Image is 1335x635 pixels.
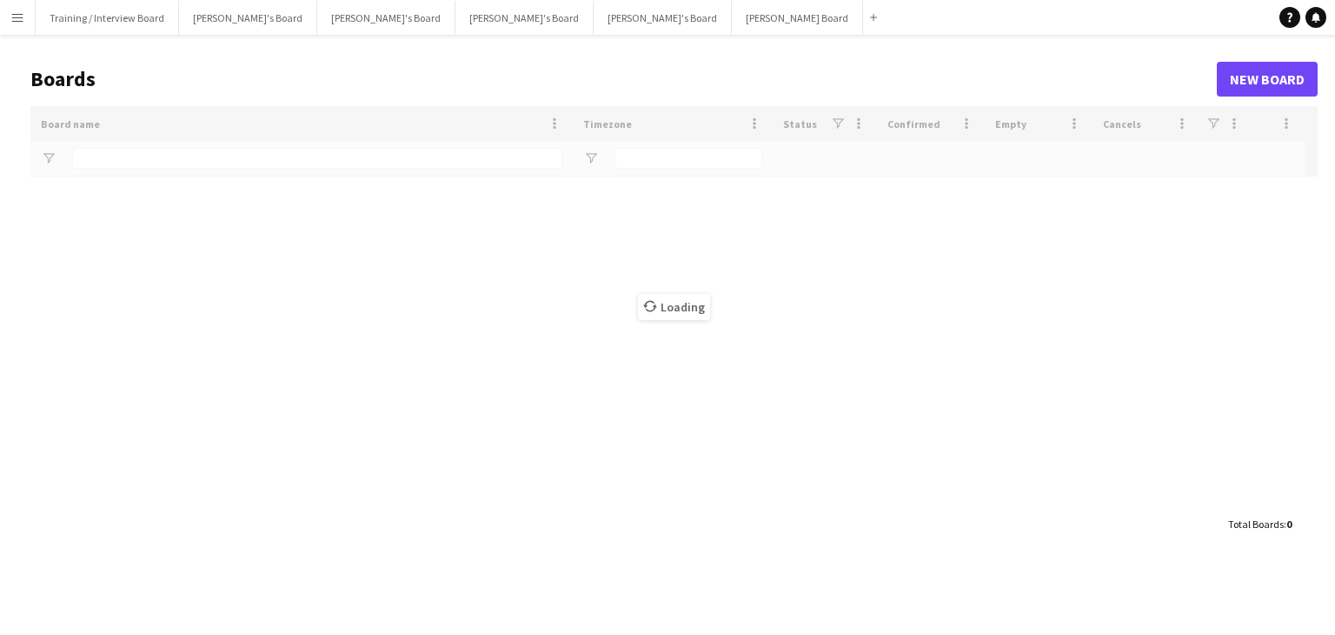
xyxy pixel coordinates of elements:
[1228,518,1284,531] span: Total Boards
[179,1,317,35] button: [PERSON_NAME]'s Board
[455,1,594,35] button: [PERSON_NAME]'s Board
[1228,507,1292,541] div: :
[1217,62,1318,97] a: New Board
[36,1,179,35] button: Training / Interview Board
[638,294,710,320] span: Loading
[317,1,455,35] button: [PERSON_NAME]'s Board
[30,66,1217,92] h1: Boards
[732,1,863,35] button: [PERSON_NAME] Board
[594,1,732,35] button: [PERSON_NAME]'s Board
[1286,518,1292,531] span: 0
